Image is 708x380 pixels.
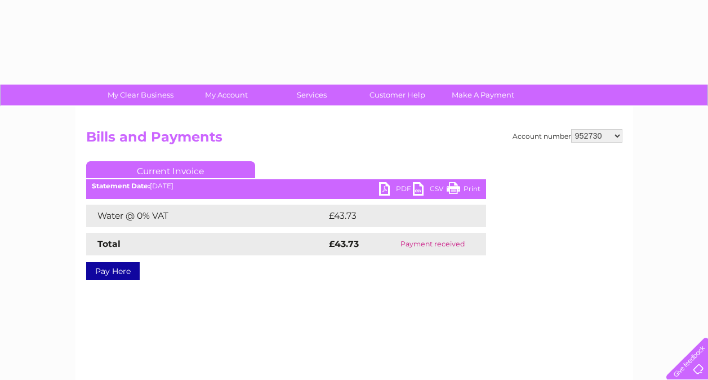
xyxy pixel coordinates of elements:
td: Payment received [380,233,486,255]
h2: Bills and Payments [86,129,622,151]
a: My Account [180,85,273,105]
a: CSV [413,182,447,198]
strong: £43.73 [329,238,359,249]
a: Customer Help [351,85,444,105]
div: [DATE] [86,182,486,190]
b: Statement Date: [92,182,150,190]
a: Make A Payment [437,85,529,105]
strong: Total [97,238,121,249]
td: £43.73 [326,205,463,227]
a: My Clear Business [94,85,187,105]
a: PDF [379,182,413,198]
a: Services [265,85,358,105]
div: Account number [513,129,622,143]
a: Pay Here [86,262,140,280]
a: Print [447,182,480,198]
td: Water @ 0% VAT [86,205,326,227]
a: Current Invoice [86,161,255,178]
